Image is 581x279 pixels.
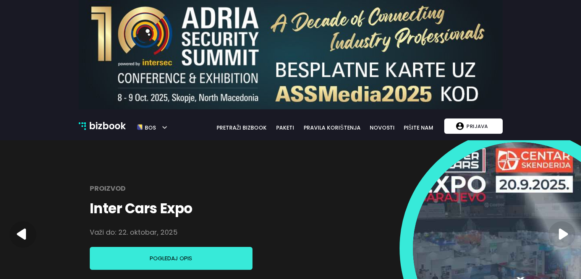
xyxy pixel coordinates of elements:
[137,121,143,134] img: bos
[399,123,438,132] a: pišite nam
[366,123,399,132] a: novosti
[89,119,126,133] p: bizbook
[90,225,178,240] p: Važi do: 22. oktobar, 2025
[90,200,193,218] h1: Inter Cars Expo
[464,119,490,133] p: Prijava
[90,181,126,196] h2: Proizvod
[299,123,365,132] a: pravila korištenja
[272,123,299,132] a: paketi
[456,122,464,130] img: account logo
[143,121,156,131] h5: bos
[79,122,86,130] img: bizbook
[444,118,502,134] button: Prijava
[79,119,126,133] a: bizbook
[212,123,272,132] a: pretraži bizbook
[90,247,252,270] button: Pogledaj opis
